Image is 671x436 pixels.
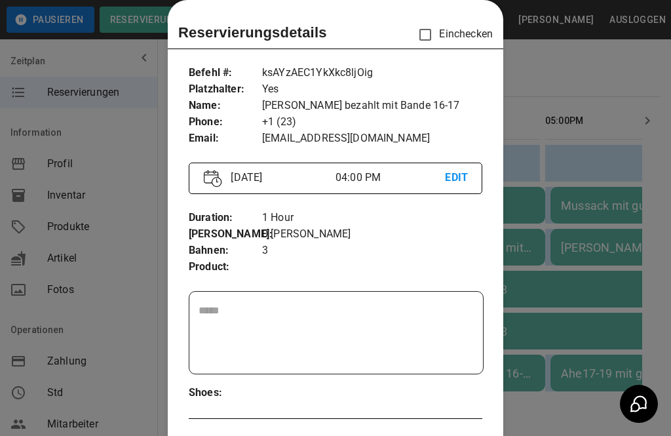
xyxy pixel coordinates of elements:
p: Reservierungsdetails [178,22,327,43]
p: ksAYzAEC1YkXkc8ljOig [262,65,482,81]
p: +1 (23) [262,114,482,130]
p: Phone : [189,114,262,130]
p: [EMAIL_ADDRESS][DOMAIN_NAME] [262,130,482,147]
p: [PERSON_NAME] : [189,226,262,243]
p: [DATE] [225,170,335,186]
img: Vector [204,170,222,188]
p: EDIT [445,170,467,186]
p: 3 [262,243,482,259]
p: Email : [189,130,262,147]
p: 0 [PERSON_NAME] [262,226,482,243]
p: Yes [262,81,482,98]
p: 1 Hour [262,210,482,226]
p: Shoes : [189,385,262,401]
p: Product : [189,259,262,275]
p: [PERSON_NAME] bezahlt mit Bande 16-17 [262,98,482,114]
p: Einchecken [412,21,493,49]
p: Bahnen : [189,243,262,259]
p: 04:00 PM [335,170,446,186]
p: Platzhalter : [189,81,262,98]
p: Name : [189,98,262,114]
p: Duration : [189,210,262,226]
p: Befehl # : [189,65,262,81]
